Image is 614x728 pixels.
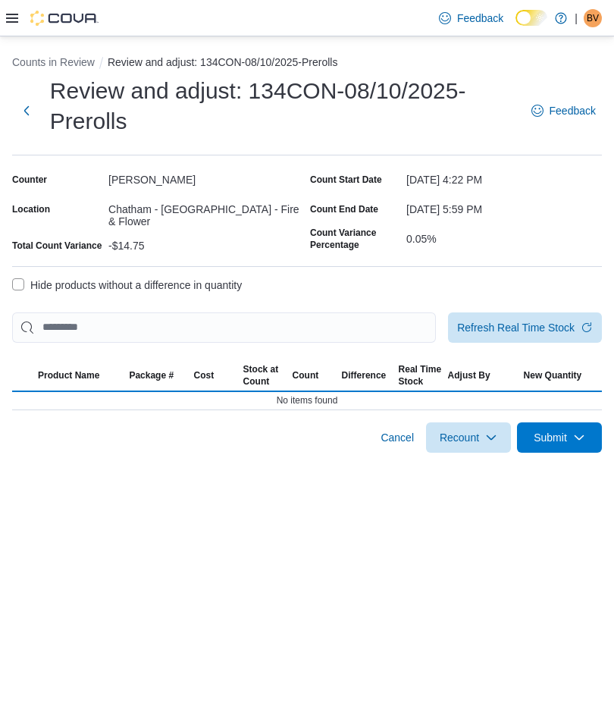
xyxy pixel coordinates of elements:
div: [PERSON_NAME] [108,168,304,186]
span: Dark Mode [515,26,516,27]
button: Cost [191,366,240,384]
button: Product Name [35,366,124,384]
button: Review and adjust: 134CON-08/10/2025-Prerolls [108,56,338,68]
button: Refresh Real Time Stock [448,312,602,343]
span: Cancel [381,430,414,445]
div: [DATE] 5:59 PM [406,197,602,215]
div: Count Variance Percentage [310,227,400,251]
div: Real Time [399,363,441,375]
img: Cova [30,11,99,26]
label: Count Start Date [310,174,382,186]
div: [DATE] 4:22 PM [406,168,602,186]
span: Cost [194,369,215,381]
p: | [575,9,578,27]
a: Feedback [525,96,602,126]
label: Hide products without a difference in quantity [12,276,242,294]
div: Difference [342,369,387,381]
button: Next [12,96,41,126]
button: Package # [126,366,185,384]
div: New Quantity [524,369,582,381]
div: 0.05% [406,227,602,245]
input: This is a search bar. After typing your query, hit enter to filter the results lower in the page. [12,312,436,343]
span: Recount [440,430,479,445]
span: Adjust By [448,369,490,381]
span: Stock at Count [243,363,279,388]
span: Real Time Stock [399,363,441,388]
span: Refresh Real Time Stock [457,320,575,335]
div: Stock at [243,363,279,375]
span: BV [587,9,599,27]
label: Counter [12,174,47,186]
h1: Review and adjust: 134CON-08/10/2025-Prerolls [50,76,516,136]
div: Benjamin Venning [584,9,602,27]
div: Total Count Variance [12,240,102,252]
label: Location [12,203,50,215]
a: Feedback [433,3,509,33]
span: No items found [277,394,338,406]
span: Feedback [457,11,503,26]
button: Submit [517,422,602,453]
button: Difference [339,366,396,384]
nav: An example of EuiBreadcrumbs [12,55,602,73]
button: Counts in Review [12,56,95,68]
span: Submit [534,430,567,445]
button: Stock atCount [240,360,290,391]
span: Package # [129,369,174,381]
button: Cancel [374,422,420,453]
div: -$14.75 [108,234,304,252]
div: Chatham - [GEOGRAPHIC_DATA] - Fire & Flower [108,197,304,227]
div: Count [243,375,279,388]
span: Product Name [38,369,99,381]
span: Count [293,369,319,381]
button: Recount [426,422,511,453]
button: Count [290,366,339,384]
span: Feedback [550,103,596,118]
input: Dark Mode [515,10,547,26]
label: Count End Date [310,203,378,215]
div: Stock [399,375,441,388]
